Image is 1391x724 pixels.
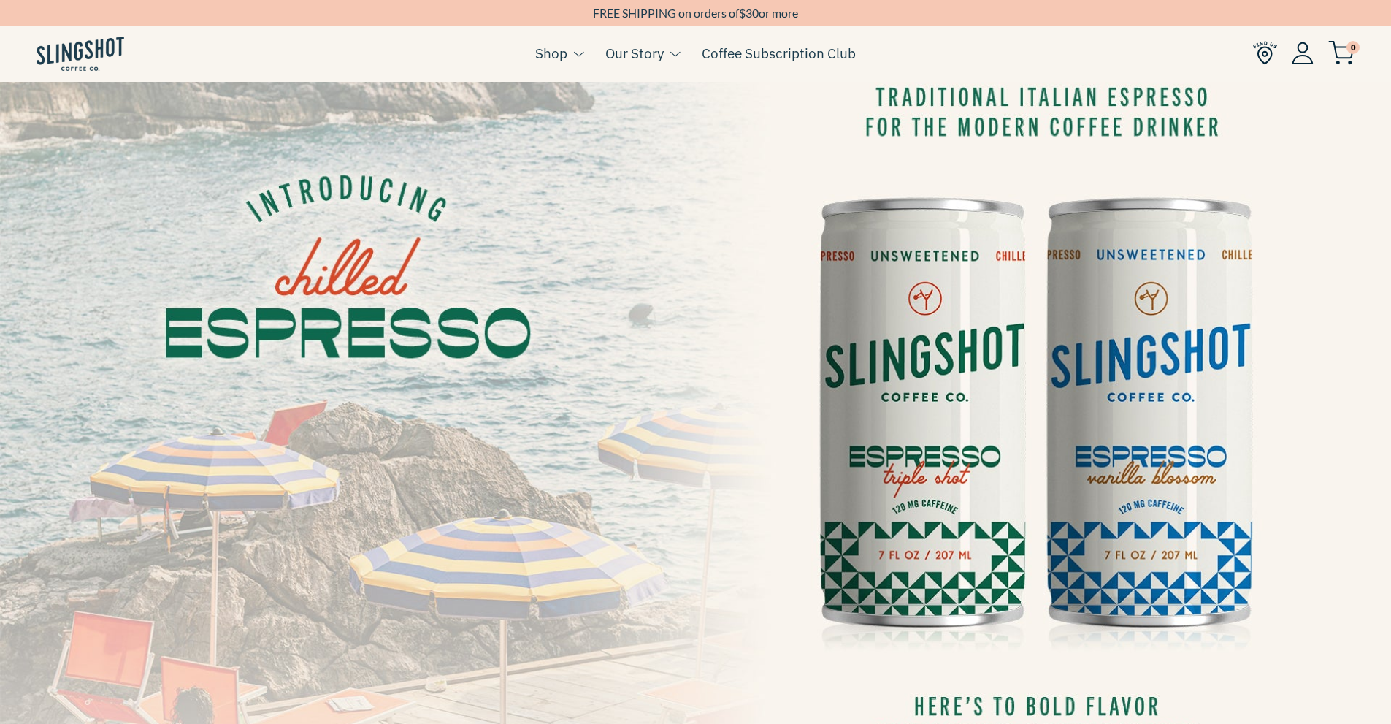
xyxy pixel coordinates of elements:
[1328,45,1354,62] a: 0
[605,42,664,64] a: Our Story
[1328,41,1354,65] img: cart
[739,6,746,20] span: $
[702,42,856,64] a: Coffee Subscription Club
[1253,41,1277,65] img: Find Us
[746,6,759,20] span: 30
[1346,41,1360,54] span: 0
[535,42,567,64] a: Shop
[1292,42,1314,64] img: Account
